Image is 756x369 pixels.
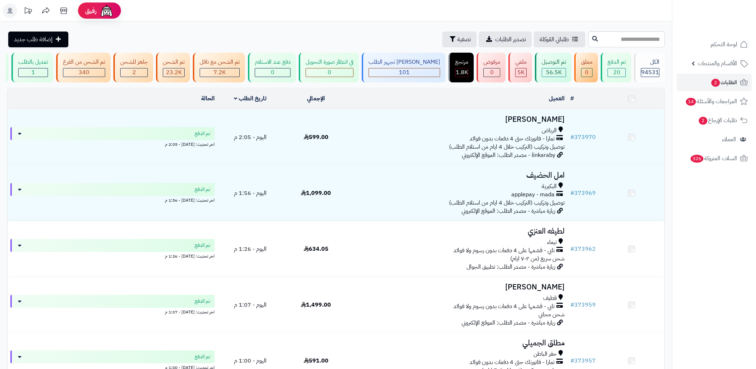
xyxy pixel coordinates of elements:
a: #373957 [570,356,596,365]
span: اليوم - 2:05 م [234,133,267,142]
a: تاريخ الطلب [234,94,267,103]
h3: [PERSON_NAME] [352,283,565,291]
span: 634.05 [304,245,328,253]
span: الأقسام والمنتجات [698,58,737,68]
span: تصفية [457,35,471,44]
a: تعديل بالطلب 1 [10,53,55,82]
a: ملغي 5K [507,53,533,82]
h3: [PERSON_NAME] [352,115,565,124]
span: تيماء [547,238,557,246]
div: ملغي [515,58,527,66]
span: 1,499.00 [301,301,331,309]
span: linkaraby - مصدر الطلب: الموقع الإلكتروني [462,151,555,159]
span: 20 [613,68,620,77]
img: ai-face.png [99,4,114,18]
span: 2 [711,79,720,87]
span: طلباتي المُوكلة [540,35,569,44]
a: تم الشحن من الفرع 340 [55,53,112,82]
div: تم الشحن مع ناقل [200,58,240,66]
div: 1 [19,68,48,77]
span: تم الدفع [195,298,210,305]
a: في انتظار صورة التحويل 0 [297,53,360,82]
h3: لطيفه العنزي [352,227,565,235]
a: مرفوض 0 [475,53,507,82]
span: 0 [585,68,589,77]
a: تحديثات المنصة [19,4,37,20]
span: طلبات الإرجاع [698,115,737,125]
span: تمارا - فاتورتك حتى 4 دفعات بدون فوائد [469,135,555,143]
span: شحن سريع (من ٢-٧ ايام) [510,254,565,263]
a: الطلبات2 [677,74,752,91]
a: مرتجع 1.8K [447,53,475,82]
div: 0 [581,68,592,77]
div: اخر تحديث: [DATE] - 2:05 م [10,140,215,148]
span: تمارا - فاتورتك حتى 4 دفعات بدون فوائد [469,358,555,366]
a: تم الشحن مع ناقل 7.2K [191,53,247,82]
a: طلباتي المُوكلة [534,32,585,47]
span: 2 [132,68,136,77]
span: تابي - قسّمها على 4 دفعات بدون رسوم ولا فوائد [453,302,555,311]
span: الرياض [542,126,557,135]
a: تم التوصيل 56.5K [533,53,573,82]
a: #373970 [570,133,596,142]
span: 23.2K [166,68,182,77]
div: جاهز للشحن [120,58,148,66]
span: 0 [328,68,331,77]
a: لوحة التحكم [677,36,752,53]
div: 23184 [163,68,184,77]
a: تصدير الطلبات [479,32,532,47]
div: 56522 [542,68,566,77]
span: 56.5K [546,68,562,77]
a: طلبات الإرجاع2 [677,112,752,129]
span: المراجعات والأسئلة [685,96,737,106]
span: تم الدفع [195,353,210,360]
span: تم الدفع [195,242,210,249]
a: #373959 [570,301,596,309]
div: 20 [608,68,625,77]
a: تم الدفع 20 [599,53,633,82]
span: 94531 [641,68,659,77]
div: تعديل بالطلب [18,58,48,66]
a: جاهز للشحن 2 [112,53,155,82]
div: 0 [255,68,290,77]
span: # [570,356,574,365]
span: 0 [490,68,494,77]
div: تم الدفع [608,58,626,66]
span: توصيل وتركيب (التركيب خلال 4 ايام من استلام الطلب) [449,143,565,151]
span: 1,099.00 [301,189,331,197]
span: شحن مجاني [538,310,565,319]
span: 0 [271,68,274,77]
h3: مطلق الجميلي [352,339,565,347]
span: تصدير الطلبات [495,35,526,44]
div: 1807 [455,68,468,77]
div: اخر تحديث: [DATE] - 1:07 م [10,308,215,315]
span: زيارة مباشرة - مصدر الطلب: تطبيق الجوال [467,263,555,271]
span: البكيرية [542,182,557,191]
span: 591.00 [304,356,328,365]
a: #373969 [570,189,596,197]
a: معلق 0 [573,53,599,82]
div: تم الشحن [163,58,185,66]
span: إضافة طلب جديد [14,35,53,44]
span: applepay - mada [511,191,555,199]
div: مرتجع [455,58,468,66]
div: [PERSON_NAME] تجهيز الطلب [369,58,440,66]
img: logo-2.png [707,20,749,35]
div: اخر تحديث: [DATE] - 1:26 م [10,252,215,259]
button: تصفية [442,32,477,47]
div: في انتظار صورة التحويل [306,58,353,66]
span: اليوم - 1:00 م [234,356,267,365]
span: لوحة التحكم [711,39,737,49]
span: السلات المتروكة [690,153,737,163]
a: العملاء [677,131,752,148]
a: دفع عند الاستلام 0 [247,53,297,82]
span: العملاء [722,134,736,144]
div: تم التوصيل [542,58,566,66]
div: 7223 [200,68,239,77]
div: 2 [121,68,147,77]
span: اليوم - 1:26 م [234,245,267,253]
div: 4965 [516,68,526,77]
div: الكل [641,58,659,66]
div: تم الشحن من الفرع [63,58,105,66]
a: # [570,94,574,103]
